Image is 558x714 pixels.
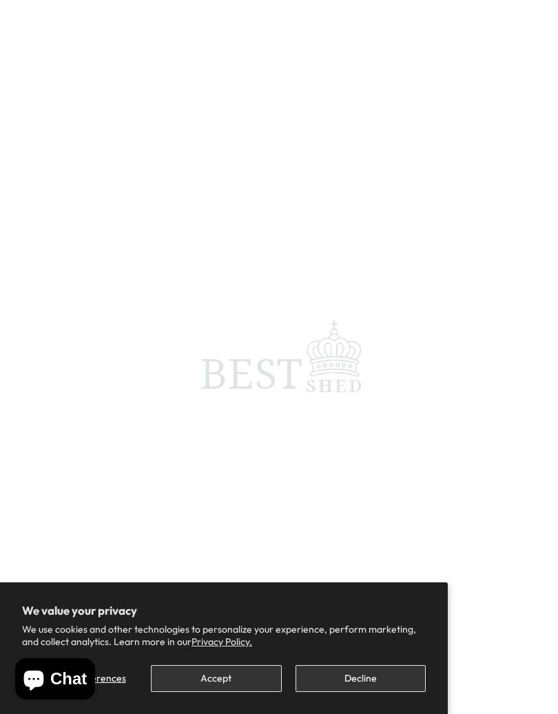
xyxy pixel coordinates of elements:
button: Accept [151,665,281,692]
h2: We value your privacy [22,604,426,617]
p: We use cookies and other technologies to personalize your experience, perform marketing, and coll... [22,623,426,648]
button: Decline [296,665,426,692]
inbox-online-store-chat: Shopify online store chat [11,658,99,703]
a: Privacy Policy. [192,635,252,648]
